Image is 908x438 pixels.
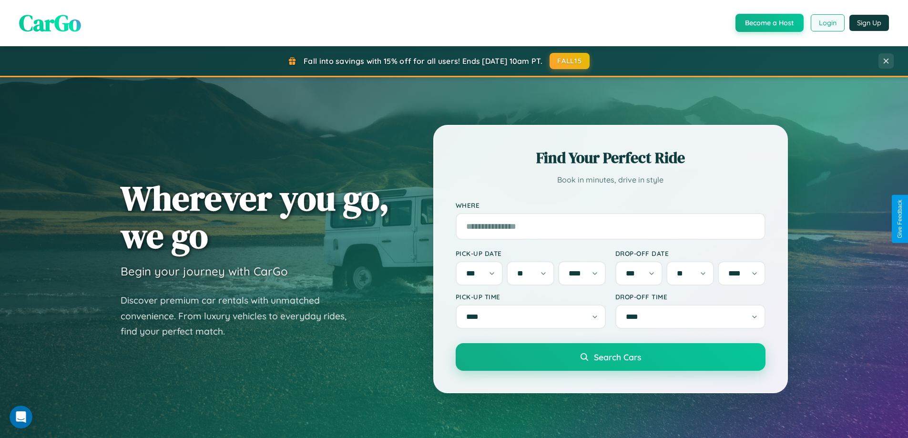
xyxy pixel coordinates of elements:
h2: Find Your Perfect Ride [456,147,765,168]
button: Login [811,14,845,31]
h1: Wherever you go, we go [121,179,389,255]
span: Search Cars [594,352,641,362]
span: CarGo [19,7,81,39]
iframe: Intercom live chat [10,406,32,428]
span: Fall into savings with 15% off for all users! Ends [DATE] 10am PT. [304,56,542,66]
p: Book in minutes, drive in style [456,173,765,187]
button: Search Cars [456,343,765,371]
label: Pick-up Date [456,249,606,257]
button: FALL15 [550,53,590,69]
button: Become a Host [735,14,804,32]
label: Where [456,201,765,209]
button: Sign Up [849,15,889,31]
label: Drop-off Date [615,249,765,257]
h3: Begin your journey with CarGo [121,264,288,278]
label: Drop-off Time [615,293,765,301]
label: Pick-up Time [456,293,606,301]
p: Discover premium car rentals with unmatched convenience. From luxury vehicles to everyday rides, ... [121,293,359,339]
div: Give Feedback [897,200,903,238]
